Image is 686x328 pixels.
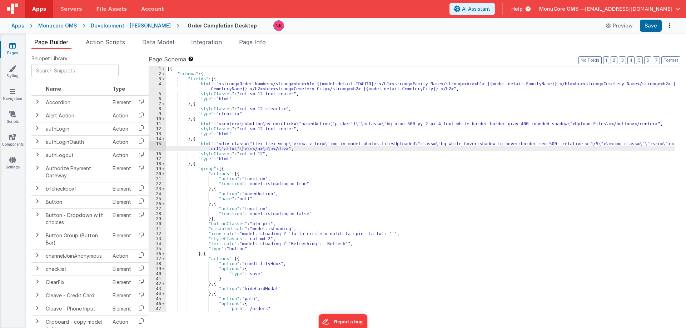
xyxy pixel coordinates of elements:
span: Page Schema [149,55,186,64]
span: File Assets [96,5,127,12]
div: 4 [149,81,166,91]
td: Element [110,276,134,289]
span: MonuCore OMS — [539,5,585,12]
button: 5 [636,56,643,64]
div: 27 [149,206,166,211]
td: Element [110,302,134,315]
div: 13 [149,131,166,136]
button: No Folds [578,56,602,64]
input: Search Snippets ... [31,64,119,77]
span: Page Builder [34,39,69,46]
td: Element [110,195,134,208]
button: 1 [603,56,609,64]
div: 17 [149,156,166,161]
div: 21 [149,176,166,181]
td: Action [110,122,134,135]
div: 22 [149,181,166,186]
span: Action Scripts [86,39,125,46]
span: Name [46,86,61,92]
button: Format [661,56,680,64]
td: Cleave - Credit Card [43,289,110,302]
span: Help [511,5,523,12]
td: Cleave - Phone Input [43,302,110,315]
td: Accordion [43,96,110,109]
div: 30 [149,221,166,226]
div: 15 [149,141,166,151]
div: 2 [149,71,166,76]
td: authLogin [43,122,110,135]
td: Element [110,229,134,249]
button: 4 [627,56,635,64]
div: 3 [149,76,166,81]
div: 31 [149,226,166,231]
div: 8 [149,106,166,111]
h4: Order Completion Desktop [188,23,257,28]
div: 38 [149,261,166,266]
td: Action [110,249,134,262]
span: AI Assistant [462,5,490,12]
td: authLoginOauth [43,135,110,148]
td: Element [110,162,134,182]
div: 48 [149,311,166,316]
td: Element [110,96,134,109]
button: MonuCore OMS — [EMAIL_ADDRESS][DOMAIN_NAME] [539,5,680,12]
td: Element [110,262,134,276]
td: Action [110,135,134,148]
div: 41 [149,276,166,281]
td: bfcheckbox1 [43,182,110,195]
span: Apps [32,5,46,12]
button: Save [640,20,662,32]
td: ClearFix [43,276,110,289]
td: Action [110,148,134,162]
div: 5 [149,91,166,96]
div: 24 [149,191,166,196]
div: 1 [149,66,166,71]
span: Snippet Library [31,55,68,62]
td: Element [110,208,134,229]
div: 11 [149,121,166,126]
td: Button Group (Button Bar) [43,229,110,249]
div: 42 [149,281,166,286]
div: Monucore OMS [38,22,77,29]
div: 40 [149,271,166,276]
div: 7 [149,101,166,106]
div: 46 [149,301,166,306]
div: 9 [149,111,166,116]
div: 12 [149,126,166,131]
div: 18 [149,161,166,166]
div: 20 [149,171,166,176]
button: 7 [653,56,660,64]
div: 19 [149,166,166,171]
div: 47 [149,306,166,311]
div: 33 [149,236,166,241]
span: Page Info [239,39,266,46]
td: authLogout [43,148,110,162]
div: Development - [PERSON_NAME] [91,22,171,29]
button: 6 [644,56,651,64]
td: Authorize Payment Gateway [43,162,110,182]
div: Apps [11,22,24,29]
button: 3 [619,56,626,64]
div: 43 [149,286,166,291]
button: Options [665,21,675,31]
div: 39 [149,266,166,271]
span: [EMAIL_ADDRESS][DOMAIN_NAME] [585,5,672,12]
span: Type [113,86,125,92]
span: Data Model [142,39,174,46]
div: 14 [149,136,166,141]
span: Integration [191,39,222,46]
div: 23 [149,186,166,191]
button: Preview [601,20,637,31]
div: 37 [149,256,166,261]
td: Button [43,195,110,208]
td: channelJoinAnonymous [43,249,110,262]
div: 44 [149,291,166,296]
div: 45 [149,296,166,301]
div: 25 [149,196,166,201]
div: 32 [149,231,166,236]
span: Servers [60,5,82,12]
td: Button - Dropdown with choices [43,208,110,229]
div: 29 [149,216,166,221]
div: 28 [149,211,166,216]
td: Element [110,289,134,302]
